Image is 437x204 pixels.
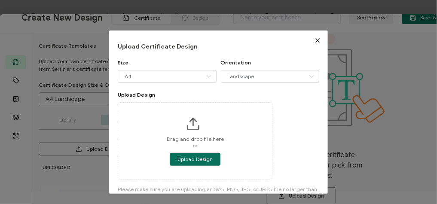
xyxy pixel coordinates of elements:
[394,163,437,204] iframe: Chat Widget
[177,157,213,162] span: Upload Design
[118,186,319,199] span: Please make sure you are uploading an SVG, PNG, JPG, or JPEG file no larger than 1 MB.
[170,153,220,166] button: Upload Design
[118,70,216,83] input: Select
[308,30,328,50] button: Close
[118,43,319,51] h1: Upload Certificate Design
[109,30,328,194] div: dialog
[221,70,319,83] input: Select
[167,136,224,149] span: Drag and drop file here or
[118,59,128,66] span: Size
[118,91,155,98] span: Upload Design
[221,59,251,66] span: Orientation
